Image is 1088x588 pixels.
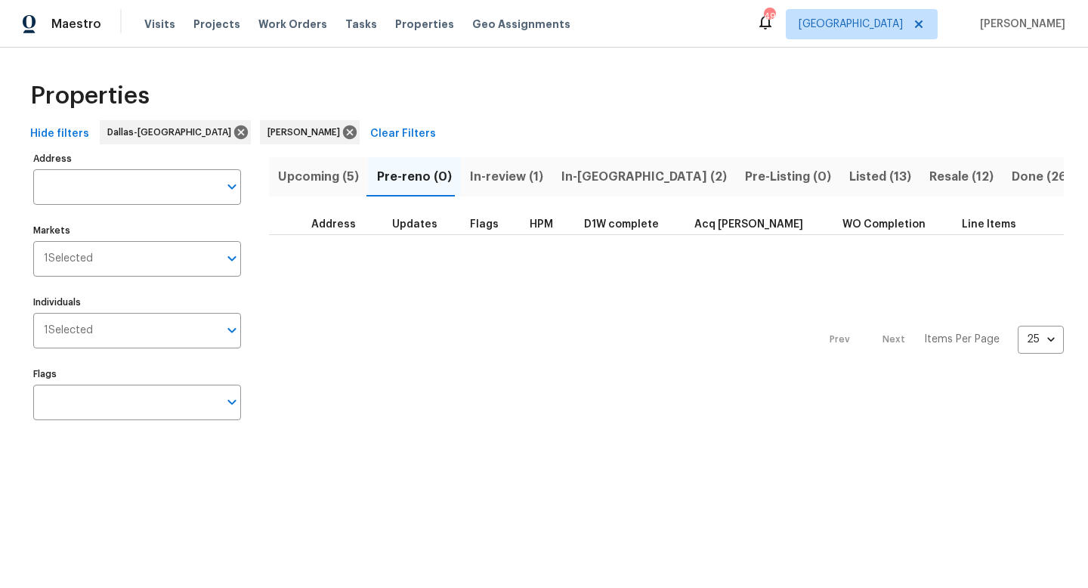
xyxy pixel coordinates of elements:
[311,219,356,230] span: Address
[345,19,377,29] span: Tasks
[472,17,570,32] span: Geo Assignments
[221,320,243,341] button: Open
[267,125,346,140] span: [PERSON_NAME]
[260,120,360,144] div: [PERSON_NAME]
[44,252,93,265] span: 1 Selected
[33,298,241,307] label: Individuals
[100,120,251,144] div: Dallas-[GEOGRAPHIC_DATA]
[849,166,911,187] span: Listed (13)
[278,166,359,187] span: Upcoming (5)
[815,244,1064,435] nav: Pagination Navigation
[561,166,727,187] span: In-[GEOGRAPHIC_DATA] (2)
[30,88,150,104] span: Properties
[694,219,803,230] span: Acq [PERSON_NAME]
[962,219,1016,230] span: Line Items
[24,120,95,148] button: Hide filters
[764,9,774,24] div: 49
[258,17,327,32] span: Work Orders
[395,17,454,32] span: Properties
[30,125,89,144] span: Hide filters
[370,125,436,144] span: Clear Filters
[745,166,831,187] span: Pre-Listing (0)
[221,248,243,269] button: Open
[924,332,1000,347] p: Items Per Page
[470,219,499,230] span: Flags
[377,166,452,187] span: Pre-reno (0)
[1012,166,1077,187] span: Done (261)
[974,17,1065,32] span: [PERSON_NAME]
[221,391,243,413] button: Open
[221,176,243,197] button: Open
[33,154,241,163] label: Address
[470,166,543,187] span: In-review (1)
[530,219,553,230] span: HPM
[842,219,926,230] span: WO Completion
[364,120,442,148] button: Clear Filters
[392,219,437,230] span: Updates
[1018,320,1064,359] div: 25
[799,17,903,32] span: [GEOGRAPHIC_DATA]
[33,370,241,379] label: Flags
[107,125,237,140] span: Dallas-[GEOGRAPHIC_DATA]
[33,226,241,235] label: Markets
[193,17,240,32] span: Projects
[51,17,101,32] span: Maestro
[144,17,175,32] span: Visits
[584,219,659,230] span: D1W complete
[929,166,994,187] span: Resale (12)
[44,324,93,337] span: 1 Selected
